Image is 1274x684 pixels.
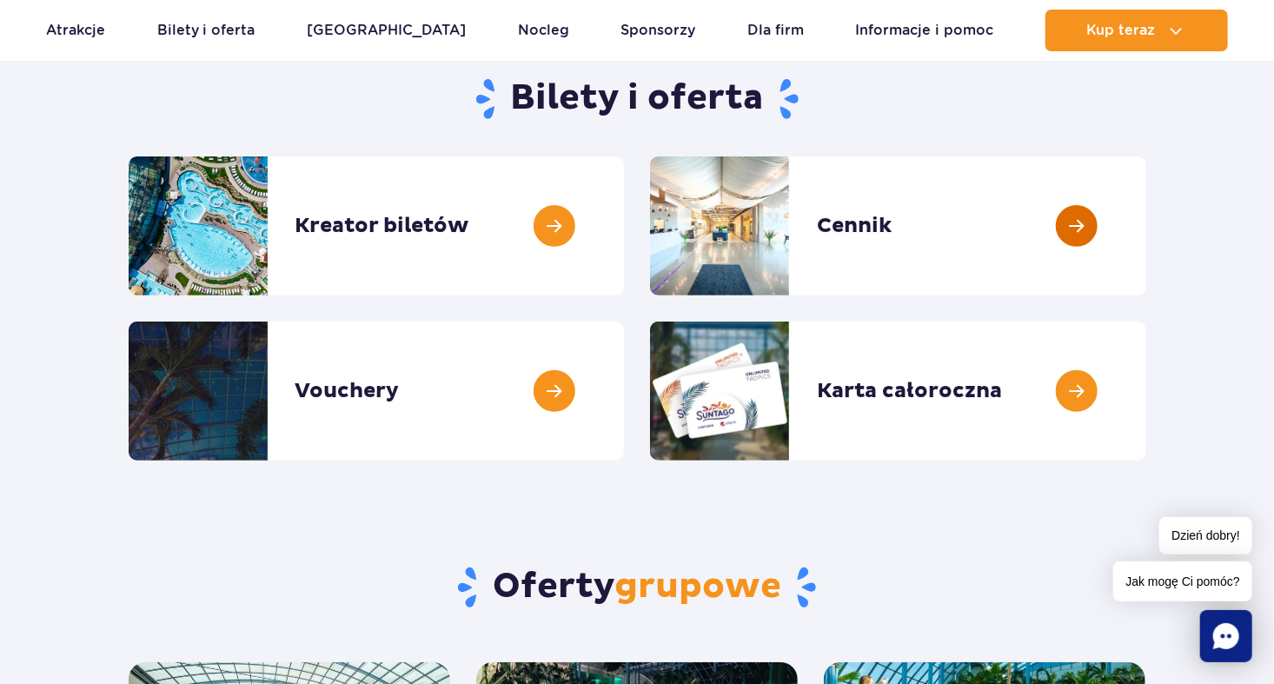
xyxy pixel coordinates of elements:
a: Bilety i oferta [157,10,255,51]
span: Jak mogę Ci pomóc? [1113,561,1252,601]
span: grupowe [614,565,781,608]
a: Dla firm [747,10,804,51]
span: Dzień dobry! [1159,517,1252,555]
a: Atrakcje [46,10,105,51]
h2: Oferty [129,565,1146,610]
a: Informacje i pomoc [855,10,993,51]
a: Nocleg [518,10,569,51]
a: Sponsorzy [620,10,695,51]
a: [GEOGRAPHIC_DATA] [307,10,466,51]
button: Kup teraz [1045,10,1228,51]
h1: Bilety i oferta [129,76,1146,122]
span: Kup teraz [1086,23,1155,38]
div: Chat [1200,610,1252,662]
